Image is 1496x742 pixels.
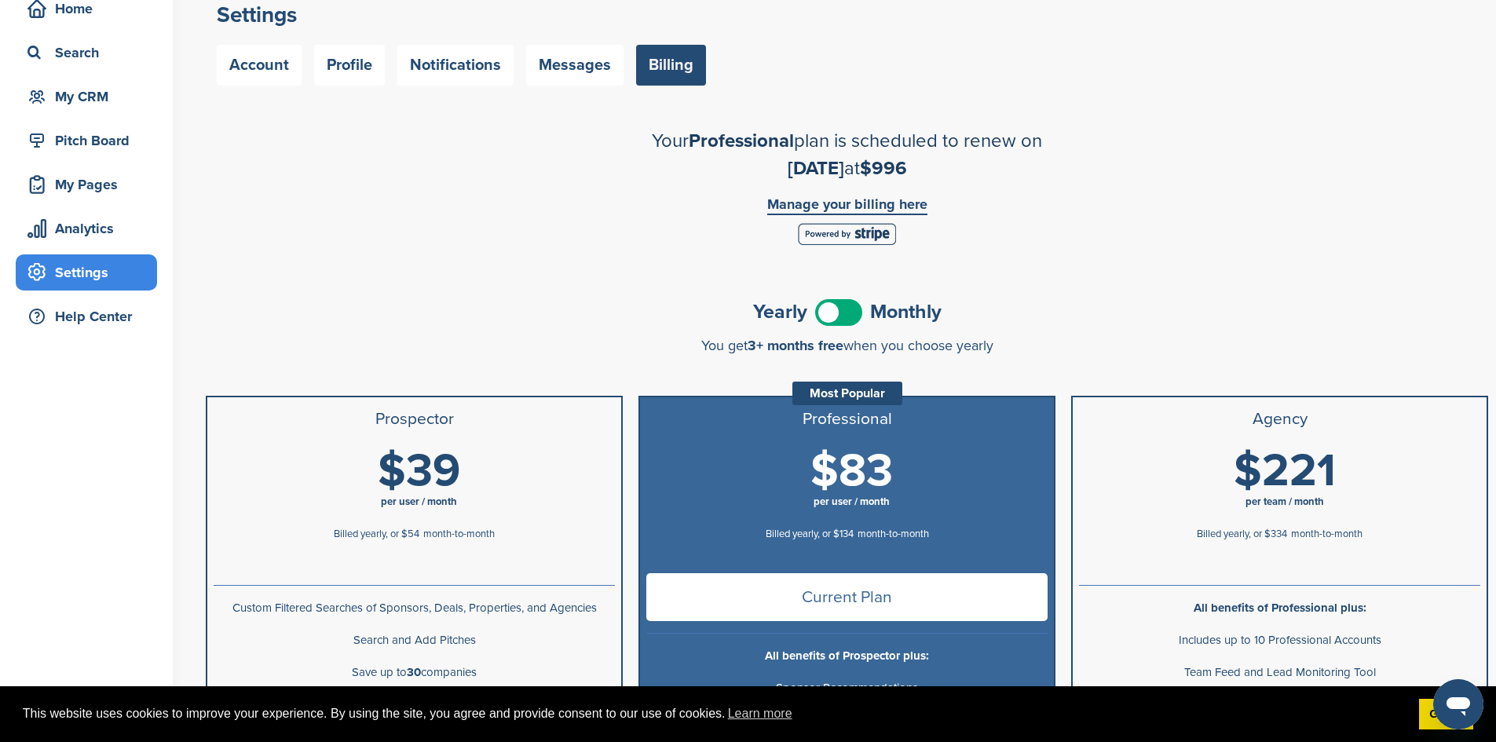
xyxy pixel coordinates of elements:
[1291,528,1362,540] span: month-to-month
[24,170,157,199] div: My Pages
[766,528,854,540] span: Billed yearly, or $134
[214,663,615,682] p: Save up to companies
[16,254,157,291] a: Settings
[378,444,460,499] span: $39
[423,528,495,540] span: month-to-month
[860,157,907,180] span: $996
[214,598,615,618] p: Custom Filtered Searches of Sponsors, Deals, Properties, and Agencies
[16,35,157,71] a: Search
[748,337,843,354] span: 3+ months free
[16,79,157,115] a: My CRM
[814,495,890,508] span: per user / month
[1079,631,1480,650] p: Includes up to 10 Professional Accounts
[810,444,893,499] span: $83
[314,45,385,86] a: Profile
[407,665,421,679] b: 30
[646,573,1048,621] span: Current Plan
[798,223,896,245] img: Stripe
[1433,679,1483,729] iframe: Button to launch messaging window
[397,45,514,86] a: Notifications
[767,197,927,215] a: Manage your billing here
[24,38,157,67] div: Search
[1194,601,1366,615] b: All benefits of Professional plus:
[16,210,157,247] a: Analytics
[870,302,942,322] span: Monthly
[24,302,157,331] div: Help Center
[24,82,157,111] div: My CRM
[788,157,844,180] span: [DATE]
[1419,699,1473,730] a: dismiss cookie message
[765,649,929,663] b: All benefits of Prospector plus:
[334,528,419,540] span: Billed yearly, or $54
[572,127,1122,182] h2: Your plan is scheduled to renew on at
[24,214,157,243] div: Analytics
[16,298,157,334] a: Help Center
[1079,410,1480,429] h3: Agency
[16,166,157,203] a: My Pages
[858,528,929,540] span: month-to-month
[24,126,157,155] div: Pitch Board
[214,631,615,650] p: Search and Add Pitches
[526,45,624,86] a: Messages
[16,122,157,159] a: Pitch Board
[1234,444,1336,499] span: $221
[689,130,794,152] span: Professional
[381,495,457,508] span: per user / month
[24,258,157,287] div: Settings
[206,338,1488,353] div: You get when you choose yearly
[646,678,1048,698] p: Sponsor Recommendations
[753,302,807,322] span: Yearly
[1245,495,1324,508] span: per team / month
[792,382,902,405] div: Most Popular
[646,410,1048,429] h3: Professional
[23,702,1406,726] span: This website uses cookies to improve your experience. By using the site, you agree and provide co...
[1197,528,1287,540] span: Billed yearly, or $334
[636,45,706,86] a: Billing
[726,702,795,726] a: learn more about cookies
[1079,663,1480,682] p: Team Feed and Lead Monitoring Tool
[217,45,302,86] a: Account
[217,1,1477,29] h2: Settings
[214,410,615,429] h3: Prospector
